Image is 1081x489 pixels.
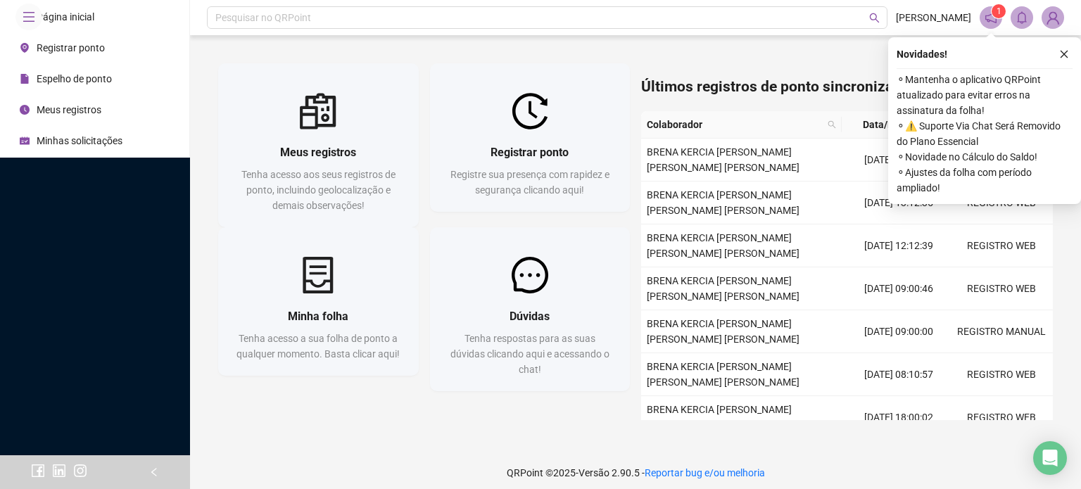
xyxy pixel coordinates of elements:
td: REGISTRO WEB [950,353,1053,396]
td: REGISTRO MANUAL [950,310,1053,353]
span: Novidades ! [897,46,947,62]
span: Tenha respostas para as suas dúvidas clicando aqui e acessando o chat! [450,333,609,375]
td: [DATE] 18:00:02 [847,396,950,439]
span: 1 [997,6,1001,16]
a: Minha folhaTenha acesso a sua folha de ponto a qualquer momento. Basta clicar aqui! [218,227,419,376]
span: bell [1016,11,1028,24]
span: left [149,467,159,477]
span: BRENA KERCIA [PERSON_NAME] [PERSON_NAME] [PERSON_NAME] [647,318,799,345]
span: Registre sua presença com rapidez e segurança clicando aqui! [450,169,609,196]
span: BRENA KERCIA [PERSON_NAME] [PERSON_NAME] [PERSON_NAME] [647,146,799,173]
span: Meus registros [280,146,356,159]
span: Minha folha [288,310,348,323]
span: Data/Hora [847,117,925,132]
span: file [20,74,30,84]
td: [DATE] 08:10:57 [847,353,950,396]
div: Open Intercom Messenger [1033,441,1067,475]
span: search [828,120,836,129]
th: Data/Hora [842,111,942,139]
span: Registrar ponto [37,42,105,53]
td: [DATE] 13:12:35 [847,182,950,224]
span: search [825,114,839,135]
span: Registrar ponto [491,146,569,159]
a: Registrar pontoRegistre sua presença com rapidez e segurança clicando aqui! [430,63,631,212]
span: Últimos registros de ponto sincronizados [641,78,918,95]
span: Tenha acesso aos seus registros de ponto, incluindo geolocalização e demais observações! [241,169,396,211]
td: [DATE] 18:11:01 [847,139,950,182]
a: DúvidasTenha respostas para as suas dúvidas clicando aqui e acessando o chat! [430,227,631,391]
a: Meus registrosTenha acesso aos seus registros de ponto, incluindo geolocalização e demais observa... [218,63,419,227]
span: Meus registros [37,104,101,115]
span: environment [20,43,30,53]
span: [PERSON_NAME] [896,10,971,25]
span: Versão [579,467,609,478]
span: ⚬ Novidade no Cálculo do Saldo! [897,149,1073,165]
span: Tenha acesso a sua folha de ponto a qualquer momento. Basta clicar aqui! [236,333,400,360]
td: [DATE] 09:00:46 [847,267,950,310]
span: search [869,13,880,23]
span: BRENA KERCIA [PERSON_NAME] [PERSON_NAME] [PERSON_NAME] [647,404,799,431]
td: REGISTRO WEB [950,267,1053,310]
td: REGISTRO WEB [950,396,1053,439]
span: clock-circle [20,105,30,115]
span: instagram [73,464,87,478]
span: BRENA KERCIA [PERSON_NAME] [PERSON_NAME] [PERSON_NAME] [647,275,799,302]
span: BRENA KERCIA [PERSON_NAME] [PERSON_NAME] [PERSON_NAME] [647,361,799,388]
span: menu [23,11,35,23]
td: [DATE] 09:00:00 [847,310,950,353]
sup: 1 [992,4,1006,18]
span: Colaborador [647,117,822,132]
span: ⚬ Mantenha o aplicativo QRPoint atualizado para evitar erros na assinatura da folha! [897,72,1073,118]
span: Página inicial [37,11,94,23]
span: close [1059,49,1069,59]
span: Reportar bug e/ou melhoria [645,467,765,478]
span: ⚬ ⚠️ Suporte Via Chat Será Removido do Plano Essencial [897,118,1073,149]
span: Espelho de ponto [37,73,112,84]
td: [DATE] 12:12:39 [847,224,950,267]
span: Minhas solicitações [37,135,122,146]
span: ⚬ Ajustes da folha com período ampliado! [897,165,1073,196]
td: REGISTRO WEB [950,224,1053,267]
span: Dúvidas [510,310,550,323]
span: BRENA KERCIA [PERSON_NAME] [PERSON_NAME] [PERSON_NAME] [647,232,799,259]
span: BRENA KERCIA [PERSON_NAME] [PERSON_NAME] [PERSON_NAME] [647,189,799,216]
span: linkedin [52,464,66,478]
span: notification [985,11,997,24]
img: 87410 [1042,7,1063,28]
span: facebook [31,464,45,478]
span: schedule [20,136,30,146]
